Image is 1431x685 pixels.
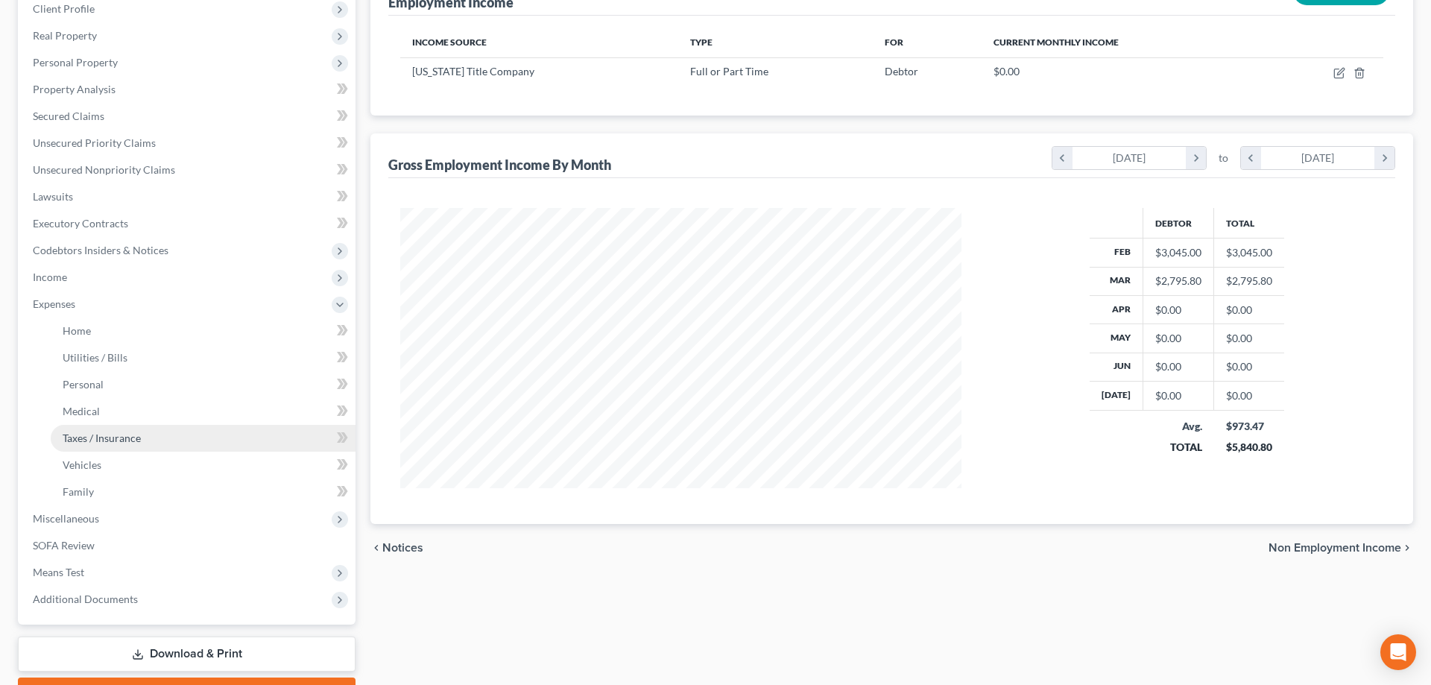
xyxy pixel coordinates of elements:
span: Taxes / Insurance [63,432,141,444]
td: $2,795.80 [1214,267,1285,295]
div: [DATE] [1073,147,1187,169]
i: chevron_right [1374,147,1394,169]
span: Home [63,324,91,337]
span: Means Test [33,566,84,578]
span: Non Employment Income [1269,542,1401,554]
span: Property Analysis [33,83,116,95]
span: Medical [63,405,100,417]
span: Personal Property [33,56,118,69]
a: Executory Contracts [21,210,356,237]
i: chevron_right [1401,542,1413,554]
th: Feb [1090,239,1143,267]
span: Secured Claims [33,110,104,122]
div: Avg. [1155,419,1202,434]
i: chevron_left [1052,147,1073,169]
div: TOTAL [1155,440,1202,455]
div: $0.00 [1155,331,1201,346]
div: Gross Employment Income By Month [388,156,611,174]
a: Utilities / Bills [51,344,356,371]
span: Personal [63,378,104,391]
th: May [1090,324,1143,353]
span: Unsecured Nonpriority Claims [33,163,175,176]
span: to [1219,151,1228,165]
span: Lawsuits [33,190,73,203]
a: Property Analysis [21,76,356,103]
th: [DATE] [1090,382,1143,410]
a: Taxes / Insurance [51,425,356,452]
th: Jun [1090,353,1143,381]
div: $2,795.80 [1155,274,1201,288]
td: $0.00 [1214,353,1285,381]
div: Open Intercom Messenger [1380,634,1416,670]
span: Type [690,37,713,48]
span: Expenses [33,297,75,310]
a: Home [51,318,356,344]
span: Executory Contracts [33,217,128,230]
i: chevron_right [1186,147,1206,169]
a: Medical [51,398,356,425]
button: chevron_left Notices [370,542,423,554]
a: Family [51,479,356,505]
i: chevron_left [1241,147,1261,169]
span: Vehicles [63,458,101,471]
th: Apr [1090,295,1143,323]
a: Unsecured Nonpriority Claims [21,157,356,183]
div: $0.00 [1155,303,1201,318]
td: $3,045.00 [1214,239,1285,267]
div: [DATE] [1261,147,1375,169]
span: Additional Documents [33,593,138,605]
div: $3,045.00 [1155,245,1201,260]
a: Personal [51,371,356,398]
span: $0.00 [994,65,1020,78]
th: Debtor [1143,208,1214,238]
i: chevron_left [370,542,382,554]
a: Lawsuits [21,183,356,210]
td: $0.00 [1214,324,1285,353]
span: For [885,37,903,48]
div: $5,840.80 [1226,440,1273,455]
span: Unsecured Priority Claims [33,136,156,149]
span: Miscellaneous [33,512,99,525]
span: Income [33,271,67,283]
th: Total [1214,208,1285,238]
span: Family [63,485,94,498]
td: $0.00 [1214,382,1285,410]
span: Current Monthly Income [994,37,1119,48]
a: SOFA Review [21,532,356,559]
div: $0.00 [1155,359,1201,374]
span: Codebtors Insiders & Notices [33,244,168,256]
td: $0.00 [1214,295,1285,323]
span: SOFA Review [33,539,95,552]
span: Full or Part Time [690,65,768,78]
a: Unsecured Priority Claims [21,130,356,157]
a: Vehicles [51,452,356,479]
span: Income Source [412,37,487,48]
div: $973.47 [1226,419,1273,434]
span: Client Profile [33,2,95,15]
a: Download & Print [18,637,356,672]
th: Mar [1090,267,1143,295]
span: Debtor [885,65,918,78]
span: Utilities / Bills [63,351,127,364]
span: Notices [382,542,423,554]
span: [US_STATE] Title Company [412,65,534,78]
div: $0.00 [1155,388,1201,403]
span: Real Property [33,29,97,42]
a: Secured Claims [21,103,356,130]
button: Non Employment Income chevron_right [1269,542,1413,554]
